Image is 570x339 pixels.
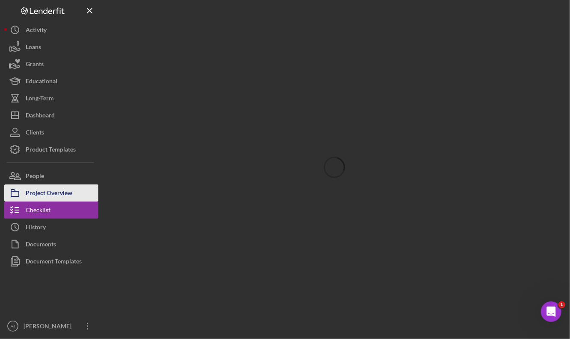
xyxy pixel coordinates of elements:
[4,21,98,38] button: Activity
[26,56,44,75] div: Grants
[4,38,98,56] button: Loans
[4,56,98,73] button: Grants
[26,73,57,92] div: Educational
[4,184,98,202] button: Project Overview
[4,202,98,219] button: Checklist
[4,107,98,124] button: Dashboard
[4,90,98,107] button: Long-Term
[21,318,77,337] div: [PERSON_NAME]
[26,90,54,109] div: Long-Term
[26,21,47,41] div: Activity
[26,141,76,160] div: Product Templates
[4,167,98,184] button: People
[26,167,44,187] div: People
[26,124,44,143] div: Clients
[4,124,98,141] button: Clients
[558,301,565,308] span: 1
[26,184,72,204] div: Project Overview
[10,324,15,329] text: AJ
[4,73,98,90] button: Educational
[26,253,82,272] div: Document Templates
[26,202,50,221] div: Checklist
[4,236,98,253] button: Documents
[26,219,46,238] div: History
[4,219,98,236] button: History
[4,318,98,335] button: AJ[PERSON_NAME]
[541,301,561,322] iframe: Intercom live chat
[26,38,41,58] div: Loans
[4,141,98,158] button: Product Templates
[26,107,55,126] div: Dashboard
[26,236,56,255] div: Documents
[4,253,98,270] button: Document Templates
